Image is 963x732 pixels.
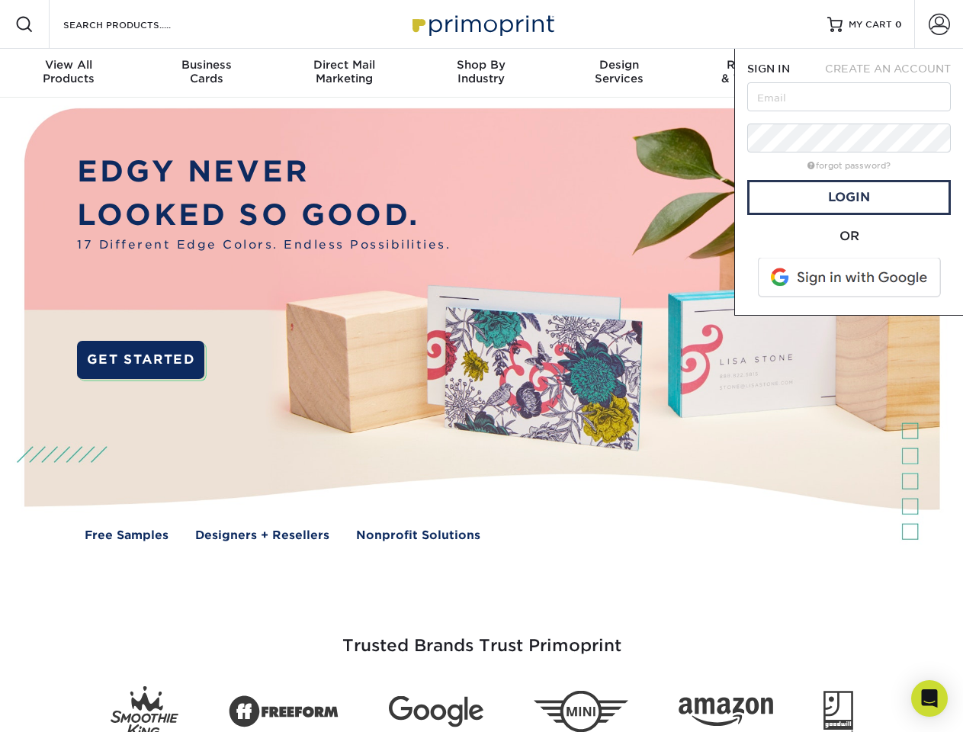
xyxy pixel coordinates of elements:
span: 0 [895,19,902,30]
span: CREATE AN ACCOUNT [825,63,951,75]
div: Cards [137,58,274,85]
a: Nonprofit Solutions [356,527,480,544]
span: Business [137,58,274,72]
span: 17 Different Edge Colors. Endless Possibilities. [77,236,451,254]
a: DesignServices [551,49,688,98]
div: Services [551,58,688,85]
a: Free Samples [85,527,169,544]
span: Resources [688,58,825,72]
a: Designers + Resellers [195,527,329,544]
img: Goodwill [823,691,853,732]
p: LOOKED SO GOOD. [77,194,451,237]
h3: Trusted Brands Trust Primoprint [36,599,928,674]
div: Marketing [275,58,412,85]
span: Direct Mail [275,58,412,72]
span: Shop By [412,58,550,72]
div: Industry [412,58,550,85]
a: Shop ByIndustry [412,49,550,98]
span: MY CART [849,18,892,31]
input: Email [747,82,951,111]
a: Resources& Templates [688,49,825,98]
img: Amazon [679,698,773,727]
img: Google [389,696,483,727]
a: forgot password? [807,161,891,171]
a: BusinessCards [137,49,274,98]
span: Design [551,58,688,72]
div: OR [747,227,951,246]
a: Login [747,180,951,215]
span: SIGN IN [747,63,790,75]
div: & Templates [688,58,825,85]
div: Open Intercom Messenger [911,680,948,717]
a: Direct MailMarketing [275,49,412,98]
a: GET STARTED [77,341,204,379]
img: Primoprint [406,8,558,40]
input: SEARCH PRODUCTS..... [62,15,210,34]
iframe: Google Customer Reviews [4,685,130,727]
p: EDGY NEVER [77,150,451,194]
